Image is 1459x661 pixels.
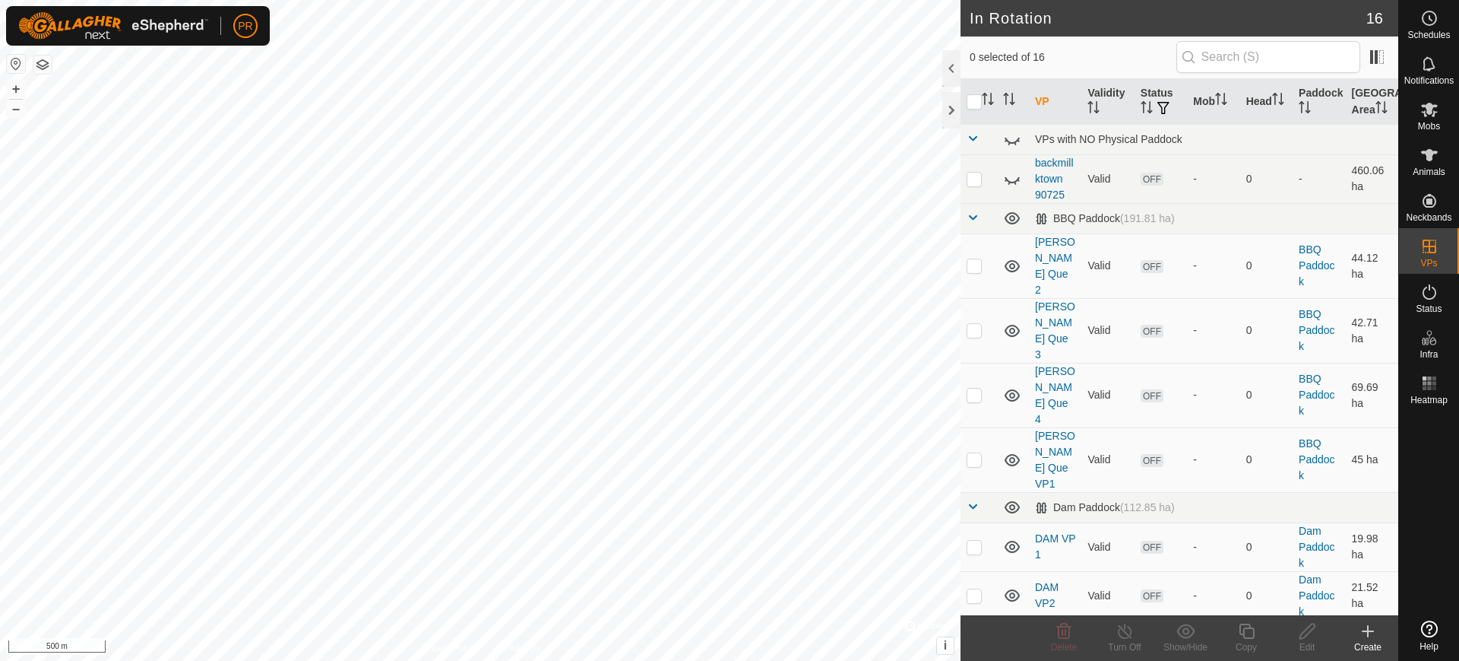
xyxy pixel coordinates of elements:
[1081,234,1134,298] td: Valid
[1035,430,1075,490] a: [PERSON_NAME] Que VP1
[1193,588,1233,604] div: -
[1081,427,1134,492] td: Valid
[1035,300,1075,361] a: [PERSON_NAME] Que 3
[1081,523,1134,571] td: Valid
[1141,173,1163,186] span: OFF
[1029,79,1081,125] th: VP
[1346,154,1398,203] td: 460.06 ha
[1419,642,1438,651] span: Help
[7,80,25,98] button: +
[1366,7,1383,30] span: 16
[1240,154,1293,203] td: 0
[1215,95,1227,107] p-sorticon: Activate to sort
[420,641,477,655] a: Privacy Policy
[1081,363,1134,427] td: Valid
[1337,640,1398,654] div: Create
[238,18,252,34] span: PR
[18,12,208,40] img: Gallagher Logo
[1141,541,1163,554] span: OFF
[1141,589,1163,602] span: OFF
[1240,523,1293,571] td: 0
[1193,452,1233,468] div: -
[1120,212,1175,224] span: (191.81 ha)
[1240,79,1293,125] th: Head
[1277,640,1337,654] div: Edit
[1299,437,1334,481] a: BBQ Paddock
[1216,640,1277,654] div: Copy
[1087,103,1100,116] p-sorticon: Activate to sort
[1035,157,1074,201] a: backmill ktown 90725
[1193,171,1233,187] div: -
[1193,387,1233,403] div: -
[1141,260,1163,273] span: OFF
[7,55,25,73] button: Reset Map
[944,639,947,652] span: i
[1299,373,1334,417] a: BBQ Paddock
[1141,454,1163,467] span: OFF
[1407,30,1450,40] span: Schedules
[1193,539,1233,555] div: -
[1141,389,1163,402] span: OFF
[1141,325,1163,338] span: OFF
[1081,79,1134,125] th: Validity
[1406,213,1451,222] span: Neckbands
[1346,79,1398,125] th: [GEOGRAPHIC_DATA] Area
[1035,581,1059,609] a: DAM VP2
[1404,76,1454,85] span: Notifications
[1240,363,1293,427] td: 0
[1193,323,1233,338] div: -
[1051,642,1078,653] span: Delete
[1346,427,1398,492] td: 45 ha
[1420,259,1437,268] span: VPs
[1155,640,1216,654] div: Show/Hide
[1346,298,1398,363] td: 42.71 ha
[1193,258,1233,274] div: -
[1293,79,1345,125] th: Paddock
[1272,95,1284,107] p-sorticon: Activate to sort
[1299,243,1334,288] a: BBQ Paddock
[1240,571,1293,620] td: 0
[1418,122,1440,131] span: Mobs
[1035,365,1075,425] a: [PERSON_NAME] Que 4
[1094,640,1155,654] div: Turn Off
[1293,154,1345,203] td: -
[1120,501,1175,513] span: (112.85 ha)
[1035,501,1175,514] div: Dam Paddock
[1299,308,1334,352] a: BBQ Paddock
[1399,615,1459,657] a: Help
[495,641,540,655] a: Contact Us
[1187,79,1239,125] th: Mob
[1240,427,1293,492] td: 0
[1410,396,1448,405] span: Heatmap
[1299,574,1334,618] a: Dam Paddock
[1413,167,1445,176] span: Animals
[1346,571,1398,620] td: 21.52 ha
[1346,523,1398,571] td: 19.98 ha
[1035,236,1075,296] a: [PERSON_NAME] Que 2
[1346,363,1398,427] td: 69.69 ha
[1299,103,1311,116] p-sorticon: Activate to sort
[1176,41,1360,73] input: Search (S)
[1035,133,1392,145] div: VPs with NO Physical Paddock
[1035,532,1075,561] a: DAM VP 1
[937,637,954,654] button: i
[1416,304,1442,313] span: Status
[1375,103,1388,116] p-sorticon: Activate to sort
[1299,525,1334,569] a: Dam Paddock
[1141,103,1153,116] p-sorticon: Activate to sort
[1419,350,1438,359] span: Infra
[1081,298,1134,363] td: Valid
[1003,95,1015,107] p-sorticon: Activate to sort
[982,95,994,107] p-sorticon: Activate to sort
[1135,79,1187,125] th: Status
[1035,212,1175,225] div: BBQ Paddock
[1240,298,1293,363] td: 0
[7,100,25,118] button: –
[1081,571,1134,620] td: Valid
[1081,154,1134,203] td: Valid
[970,9,1366,27] h2: In Rotation
[33,56,52,74] button: Map Layers
[1346,234,1398,298] td: 44.12 ha
[970,49,1176,65] span: 0 selected of 16
[1240,234,1293,298] td: 0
